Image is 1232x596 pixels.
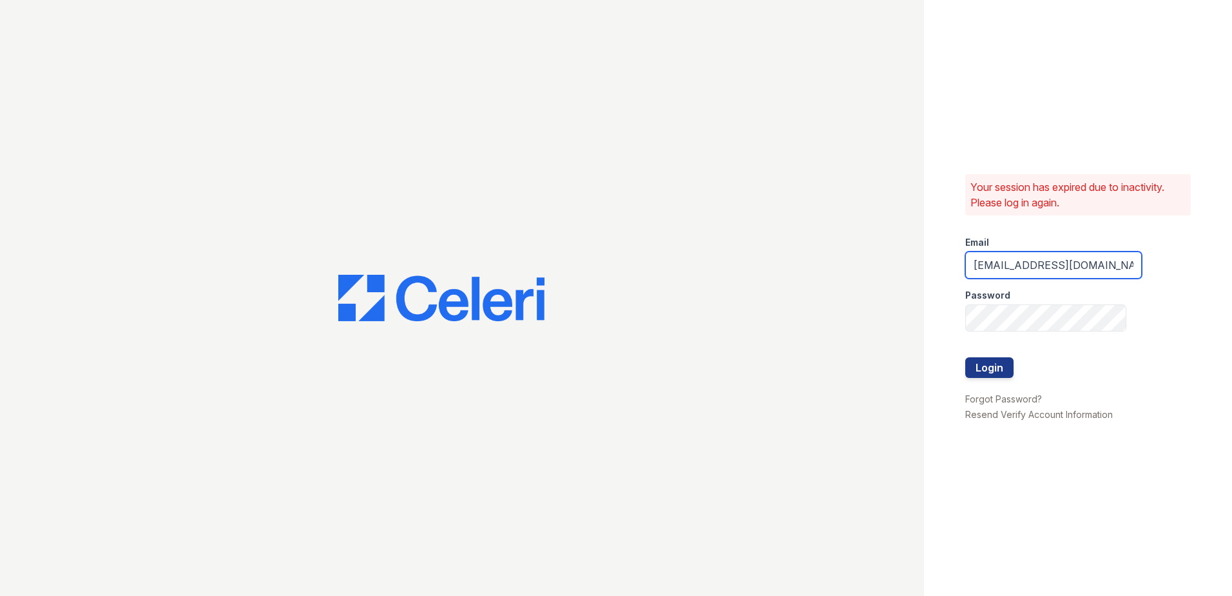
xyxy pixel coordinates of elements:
a: Resend Verify Account Information [965,409,1113,420]
button: Login [965,357,1014,378]
a: Forgot Password? [965,393,1042,404]
p: Your session has expired due to inactivity. Please log in again. [970,179,1186,210]
img: CE_Logo_Blue-a8612792a0a2168367f1c8372b55b34899dd931a85d93a1a3d3e32e68fde9ad4.png [338,275,544,321]
label: Email [965,236,989,249]
label: Password [965,289,1010,302]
